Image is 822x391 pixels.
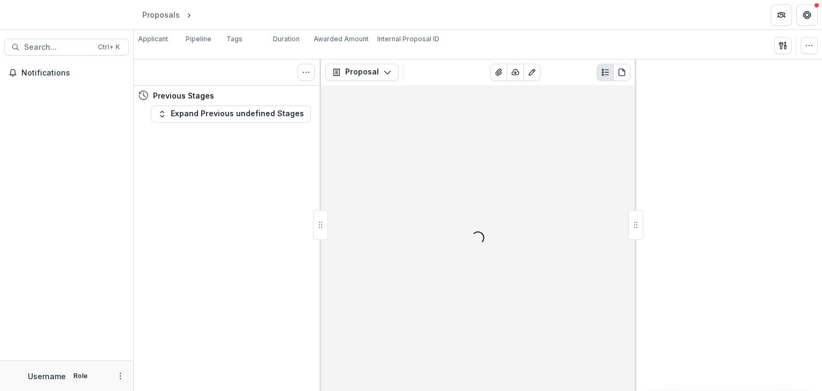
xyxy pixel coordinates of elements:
button: Search... [4,39,129,56]
button: Expand Previous undefined Stages [151,106,311,123]
p: Role [70,371,91,381]
button: Get Help [796,4,818,26]
p: Awarded Amount [314,34,369,44]
a: Proposals [138,7,184,22]
p: Applicant [138,34,168,44]
div: Ctrl + K [96,41,122,53]
button: View Attached Files [490,64,507,81]
div: Proposals [142,9,180,20]
button: Proposal [325,64,399,81]
button: Plaintext view [597,64,614,81]
button: More [114,370,127,382]
p: Tags [226,34,242,44]
span: Search... [24,43,92,52]
p: Username [28,371,66,382]
button: Partners [771,4,792,26]
button: Toggle View Cancelled Tasks [298,64,315,81]
p: Pipeline [186,34,211,44]
button: Edit as form [523,64,541,81]
button: PDF view [613,64,630,81]
p: Duration [273,34,300,44]
h4: Previous Stages [153,90,214,101]
nav: breadcrumb [138,7,239,22]
button: Notifications [4,64,129,81]
p: Internal Proposal ID [377,34,439,44]
span: Notifications [21,69,125,78]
